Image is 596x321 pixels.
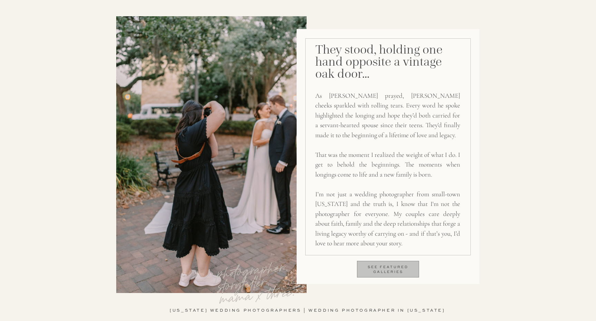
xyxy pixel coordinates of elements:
[217,263,297,304] h2: photographer. storyteller. mama x three.
[315,81,460,262] p: As [PERSON_NAME] prayed, [PERSON_NAME] cheeks sparkled with rolling tears. Every word he spoke hi...
[357,265,419,276] a: see featuredgalleries
[142,308,473,314] h3: [US_STATE] Wedding Photographers | Wedding photographer in [US_STATE]
[357,265,419,276] p: see featured galleries
[315,44,460,75] h2: They stood, holding one hand opposite a vintage oak door...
